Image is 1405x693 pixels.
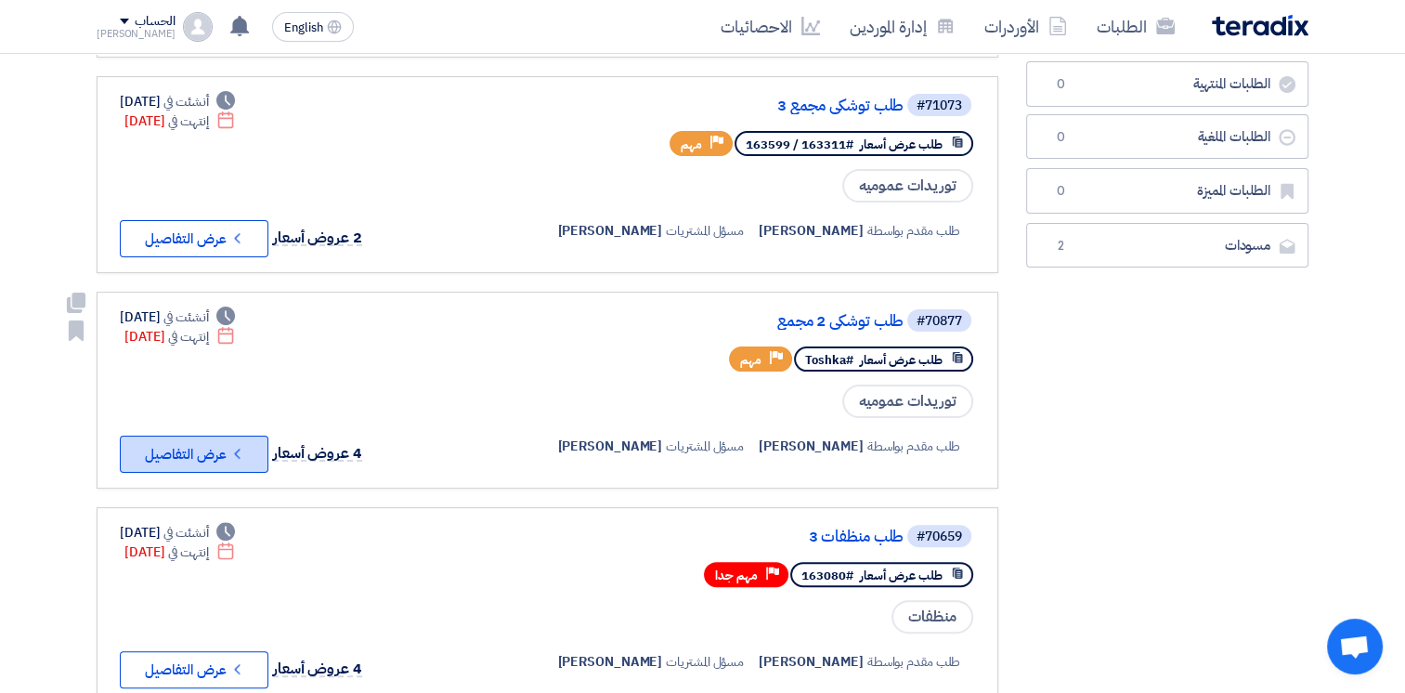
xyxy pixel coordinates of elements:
span: طلب عرض أسعار [860,567,943,584]
div: [PERSON_NAME] [97,29,176,39]
span: أنشئت في [163,523,208,543]
span: 4 عروض أسعار [273,442,362,464]
span: #163080 [801,567,853,584]
span: منظفات [891,600,973,634]
div: #70877 [917,315,962,328]
div: Open chat [1327,619,1383,674]
span: طلب مقدم بواسطة [867,652,961,672]
a: طلب منظفات 3 [532,529,904,545]
span: [PERSON_NAME] [557,437,662,456]
div: [DATE] [124,543,235,562]
span: [PERSON_NAME] [759,652,864,672]
span: 2 [1049,237,1072,255]
a: الاحصائيات [706,5,835,48]
span: [PERSON_NAME] [759,221,864,241]
span: إنتهت في [168,111,208,131]
button: English [272,12,354,42]
span: إنتهت في [168,543,208,562]
a: طلب توشكي مجمع 3 [532,98,904,114]
span: 4 عروض أسعار [273,658,362,680]
div: [DATE] [124,111,235,131]
div: [DATE] [120,92,235,111]
span: مسؤل المشتريات [666,652,744,672]
span: #163311 / 163599 [746,136,853,153]
a: إدارة الموردين [835,5,969,48]
a: الطلبات الملغية0 [1026,114,1308,160]
a: مسودات2 [1026,223,1308,268]
span: 0 [1049,182,1072,201]
a: الأوردرات [969,5,1082,48]
span: 0 [1049,75,1072,94]
div: [DATE] [120,307,235,327]
button: عرض التفاصيل [120,436,268,473]
span: مهم [740,351,761,369]
span: [PERSON_NAME] [557,221,662,241]
div: #71073 [917,99,962,112]
div: الحساب [135,14,175,30]
span: أنشئت في [163,92,208,111]
span: 2 عروض أسعار [273,227,362,249]
div: [DATE] [120,523,235,543]
img: Teradix logo [1212,15,1308,36]
span: توريدات عموميه [842,385,973,418]
span: 0 [1049,128,1072,147]
span: English [284,21,323,34]
a: طلب توشكي 2 مجمع [532,313,904,330]
span: #Toshka [805,351,853,369]
span: طلب مقدم بواسطة [867,221,961,241]
span: [PERSON_NAME] [557,652,662,672]
span: مسؤل المشتريات [666,221,744,241]
div: [DATE] [124,327,235,346]
span: طلب مقدم بواسطة [867,437,961,456]
span: إنتهت في [168,327,208,346]
span: طلب عرض أسعار [860,351,943,369]
div: #70659 [917,530,962,543]
span: مهم جدا [715,567,758,584]
a: الطلبات [1082,5,1190,48]
a: الطلبات المنتهية0 [1026,61,1308,107]
span: مسؤل المشتريات [666,437,744,456]
span: طلب عرض أسعار [860,136,943,153]
img: profile_test.png [183,12,213,42]
button: عرض التفاصيل [120,651,268,688]
button: عرض التفاصيل [120,220,268,257]
a: الطلبات المميزة0 [1026,168,1308,214]
span: مهم [681,136,702,153]
span: توريدات عموميه [842,169,973,203]
span: [PERSON_NAME] [759,437,864,456]
span: أنشئت في [163,307,208,327]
